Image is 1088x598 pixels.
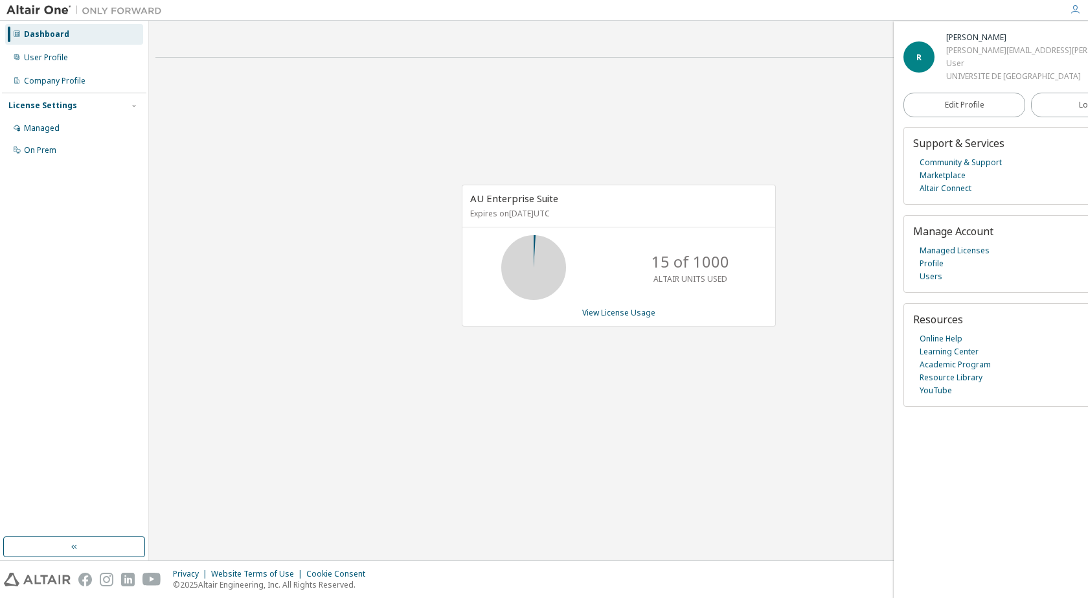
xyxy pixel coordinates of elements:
div: Managed [24,123,60,133]
span: Resources [913,312,963,327]
div: On Prem [24,145,56,155]
img: linkedin.svg [121,573,135,586]
span: R [916,52,922,63]
a: Users [920,270,942,283]
a: Academic Program [920,358,991,371]
div: Dashboard [24,29,69,40]
a: Learning Center [920,345,979,358]
a: Edit Profile [903,93,1025,117]
img: altair_logo.svg [4,573,71,586]
a: Profile [920,257,944,270]
div: Company Profile [24,76,85,86]
div: Cookie Consent [306,569,373,579]
img: facebook.svg [78,573,92,586]
p: © 2025 Altair Engineering, Inc. All Rights Reserved. [173,579,373,590]
a: YouTube [920,384,952,397]
div: Privacy [173,569,211,579]
img: instagram.svg [100,573,113,586]
span: Support & Services [913,136,1004,150]
div: License Settings [8,100,77,111]
a: Resource Library [920,371,982,384]
p: Expires on [DATE] UTC [470,208,764,219]
a: Online Help [920,332,962,345]
a: Marketplace [920,169,966,182]
img: Altair One [6,4,168,17]
div: User Profile [24,52,68,63]
a: View License Usage [582,307,655,318]
p: 15 of 1000 [652,251,729,273]
span: Edit Profile [945,100,984,110]
img: youtube.svg [142,573,161,586]
span: Manage Account [913,224,993,238]
a: Altair Connect [920,182,971,195]
p: ALTAIR UNITS USED [653,273,727,284]
div: Website Terms of Use [211,569,306,579]
span: AU Enterprise Suite [470,192,558,205]
a: Community & Support [920,156,1002,169]
a: Managed Licenses [920,244,990,257]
